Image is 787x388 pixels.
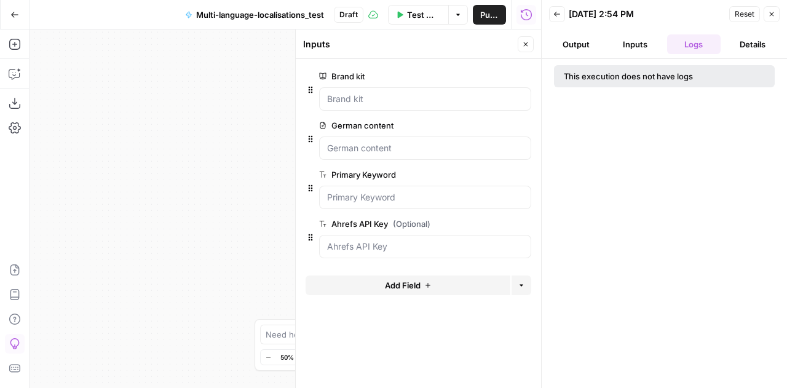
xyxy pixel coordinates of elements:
[564,70,729,82] div: This execution does not have logs
[327,240,523,253] input: Ahrefs API Key
[196,9,324,21] span: Multi-language-localisations_test
[549,34,603,54] button: Output
[735,9,754,20] span: Reset
[319,168,462,181] label: Primary Keyword
[480,9,499,21] span: Publish
[339,9,358,20] span: Draft
[319,119,462,132] label: German content
[385,279,421,291] span: Add Field
[327,191,523,204] input: Primary Keyword
[327,142,523,154] input: German content
[303,38,514,50] div: Inputs
[319,70,462,82] label: Brand kit
[473,5,506,25] button: Publish
[608,34,662,54] button: Inputs
[407,9,441,21] span: Test Workflow
[388,5,448,25] button: Test Workflow
[319,218,462,230] label: Ahrefs API Key
[280,352,294,362] span: 50%
[306,275,510,295] button: Add Field
[729,6,760,22] button: Reset
[178,5,331,25] button: Multi-language-localisations_test
[393,218,430,230] span: (Optional)
[726,34,780,54] button: Details
[327,93,523,105] input: Brand kit
[667,34,721,54] button: Logs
